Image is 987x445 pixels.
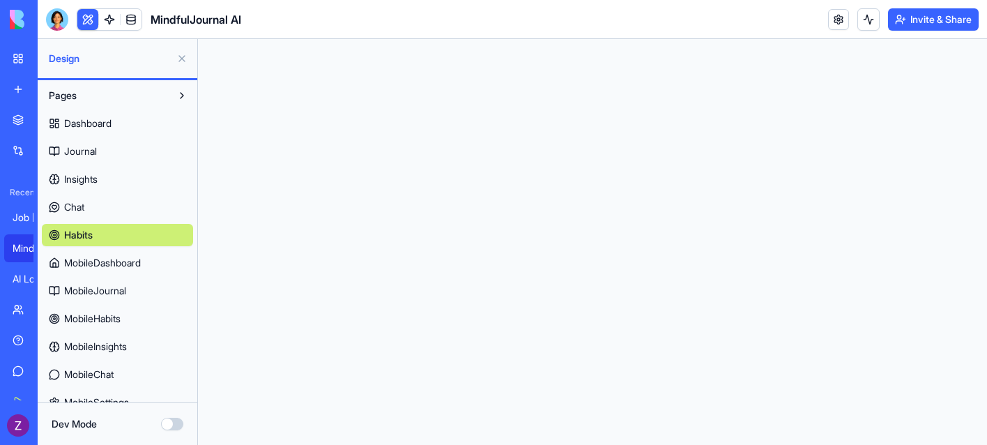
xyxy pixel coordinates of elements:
span: MindfulJournal AI [151,11,241,28]
a: Insights [42,168,193,190]
span: MobileInsights [64,340,127,354]
span: MobileJournal [64,284,126,298]
button: Pages [42,84,171,107]
a: MobileHabits [42,308,193,330]
a: MobileDashboard [42,252,193,274]
span: Pages [49,89,77,103]
span: MobileDashboard [64,256,141,270]
button: Invite & Share [888,8,979,31]
a: Journal [42,140,193,163]
img: logo [10,10,96,29]
a: Habits [42,224,193,246]
span: Habits [64,228,93,242]
span: Chat [64,200,84,214]
label: Dev Mode [52,417,97,431]
img: ACg8ocLbFy8DHtL2uPWw6QbHWmV0YcGiQda46qJNV01azvxVGNKDKQ=s96-c [7,414,29,437]
span: Design [49,52,171,66]
span: Dashboard [64,116,112,130]
div: MindfulJournal AI [13,241,52,255]
a: Chat [42,196,193,218]
div: AI Logo Generator [13,272,52,286]
a: MindfulJournal AI [4,234,60,262]
a: AI Logo Generator [4,265,60,293]
a: MobileJournal [42,280,193,302]
span: Insights [64,172,98,186]
a: MobileChat [42,363,193,386]
span: Journal [64,144,97,158]
span: MobileChat [64,368,114,382]
span: Recent [4,187,33,198]
a: Dashboard [42,112,193,135]
div: Job [PERSON_NAME] Tracker [13,211,52,225]
span: MobileSettings [64,395,129,409]
a: MobileInsights [42,335,193,358]
a: Job [PERSON_NAME] Tracker [4,204,60,232]
span: MobileHabits [64,312,121,326]
a: MobileSettings [42,391,193,414]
